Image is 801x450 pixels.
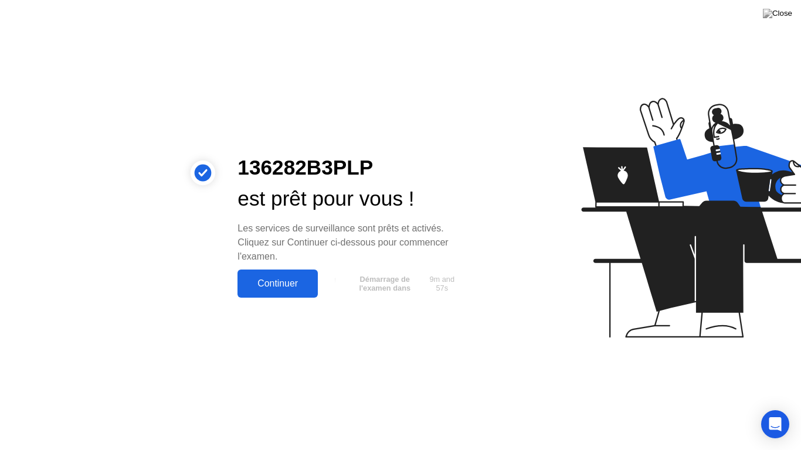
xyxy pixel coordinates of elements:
[237,183,461,214] div: est prêt pour vous !
[237,270,318,298] button: Continuer
[237,152,461,183] div: 136282B3PLP
[237,221,461,264] div: Les services de surveillance sont prêts et activés. Cliquez sur Continuer ci-dessous pour commenc...
[324,272,461,295] button: Démarrage de l'examen dans9m and 57s
[761,410,789,438] div: Open Intercom Messenger
[241,278,314,289] div: Continuer
[427,275,457,292] span: 9m and 57s
[763,9,792,18] img: Close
